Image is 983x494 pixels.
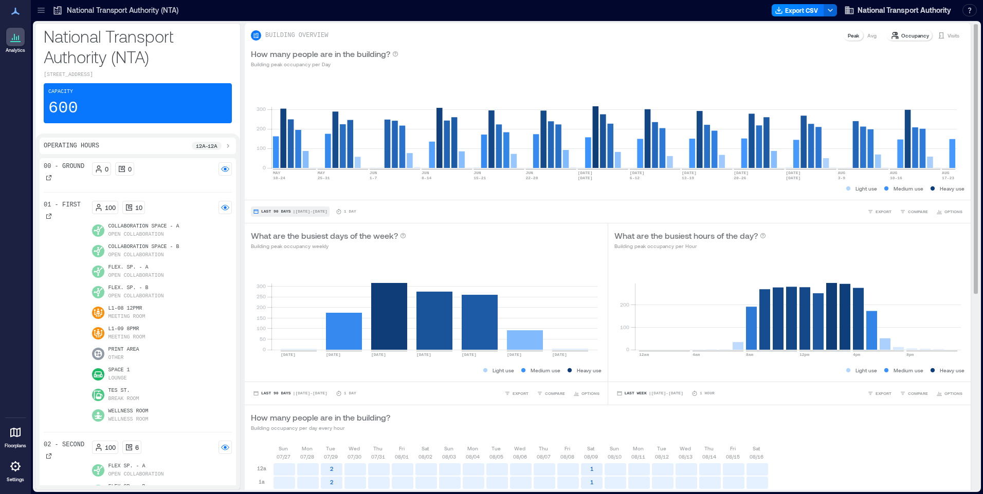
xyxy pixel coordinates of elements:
[876,390,891,396] span: EXPORT
[108,305,145,313] p: L1-08 12PMR
[108,346,139,354] p: Print Area
[108,374,127,383] p: Lounge
[108,415,149,424] p: Wellness Room
[726,452,740,461] p: 08/15
[474,170,481,175] text: JUN
[344,208,356,215] p: 1 Day
[614,230,758,242] p: What are the busiest hours of the day?
[535,388,567,398] button: COMPARE
[273,176,285,180] text: 18-24
[620,301,629,308] tspan: 200
[108,462,164,470] p: Flex Sp. - A
[786,170,800,175] text: [DATE]
[507,352,522,357] text: [DATE]
[908,390,928,396] span: COMPARE
[942,176,954,180] text: 17-23
[693,352,700,357] text: 4am
[565,444,570,452] p: Fri
[324,452,338,461] p: 07/29
[302,444,313,452] p: Mon
[3,25,28,56] a: Analytics
[67,5,178,15] p: National Transport Authority (NTA)
[838,176,846,180] text: 3-9
[631,452,645,461] p: 08/11
[251,48,390,60] p: How many people are in the building?
[867,31,877,40] p: Avg
[257,315,266,321] tspan: 150
[848,31,859,40] p: Peak
[890,170,898,175] text: AUG
[934,206,964,217] button: OPTIONS
[349,444,360,452] p: Wed
[502,388,531,398] button: EXPORT
[48,98,78,119] p: 600
[746,352,754,357] text: 8am
[577,366,602,374] p: Heavy use
[422,176,431,180] text: 8-14
[734,170,749,175] text: [DATE]
[537,452,551,461] p: 08/07
[348,452,361,461] p: 07/30
[300,452,314,461] p: 07/28
[525,176,538,180] text: 22-28
[263,164,266,170] tspan: 0
[318,176,330,180] text: 25-31
[630,170,645,175] text: [DATE]
[330,479,334,485] text: 2
[906,352,914,357] text: 8pm
[786,176,800,180] text: [DATE]
[590,465,594,472] text: 1
[750,452,763,461] p: 08/16
[610,444,619,452] p: Sun
[251,242,406,250] p: Building peak occupancy weekly
[257,293,266,299] tspan: 250
[626,346,629,352] tspan: 0
[108,366,130,374] p: Space 1
[679,452,693,461] p: 08/13
[44,201,81,209] p: 01 - First
[466,452,480,461] p: 08/04
[257,304,266,310] tspan: 200
[608,452,622,461] p: 08/10
[539,444,548,452] p: Thu
[944,390,962,396] span: OPTIONS
[251,206,330,217] button: Last 90 Days |[DATE]-[DATE]
[260,336,266,342] tspan: 50
[108,222,179,231] p: Collaboration Space - A
[578,176,593,180] text: [DATE]
[108,284,164,292] p: Flex. Sp. - B
[682,176,694,180] text: 13-19
[855,184,877,193] p: Light use
[318,170,325,175] text: MAY
[545,390,565,396] span: COMPARE
[279,444,288,452] p: Sun
[491,444,501,452] p: Tue
[326,444,335,452] p: Tue
[444,444,453,452] p: Sun
[560,452,574,461] p: 08/08
[525,170,533,175] text: JUN
[105,203,116,212] p: 100
[513,452,527,461] p: 08/06
[344,390,356,396] p: 1 Day
[894,184,923,193] p: Medium use
[655,452,669,461] p: 08/12
[196,142,217,150] p: 12a - 12a
[898,206,930,217] button: COMPARE
[853,352,861,357] text: 4pm
[6,47,25,53] p: Analytics
[614,388,685,398] button: Last Week |[DATE]-[DATE]
[257,464,266,472] p: 12a
[772,4,824,16] button: Export CSV
[639,352,649,357] text: 12am
[251,230,398,242] p: What are the busiest days of the week?
[395,452,409,461] p: 08/01
[108,395,139,403] p: Break Room
[730,444,736,452] p: Fri
[108,354,124,362] p: Other
[865,388,894,398] button: EXPORT
[630,176,640,180] text: 6-12
[908,208,928,215] span: COMPARE
[105,165,108,173] p: 0
[799,352,809,357] text: 12pm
